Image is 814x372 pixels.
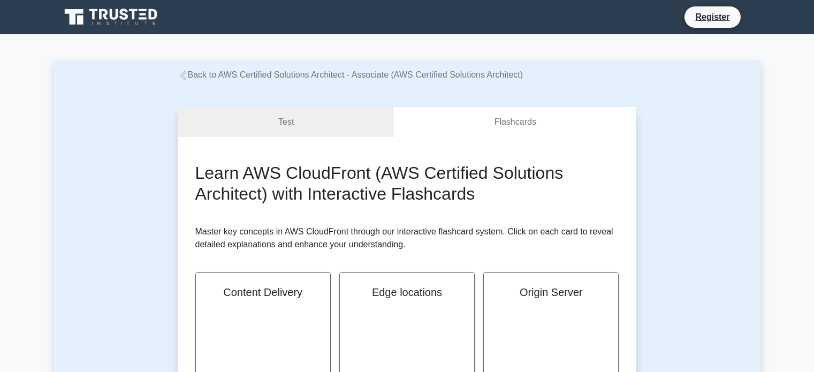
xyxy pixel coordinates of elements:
[178,107,394,138] a: Test
[209,286,317,299] h2: Content Delivery
[497,286,605,299] h2: Origin Server
[195,225,619,251] p: Master key concepts in AWS CloudFront through our interactive flashcard system. Click on each car...
[178,70,523,79] a: Back to AWS Certified Solutions Architect - Associate (AWS Certified Solutions Architect)
[689,10,736,24] a: Register
[195,163,619,204] h2: Learn AWS CloudFront (AWS Certified Solutions Architect) with Interactive Flashcards
[353,286,461,299] h2: Edge locations
[394,107,636,138] a: Flashcards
